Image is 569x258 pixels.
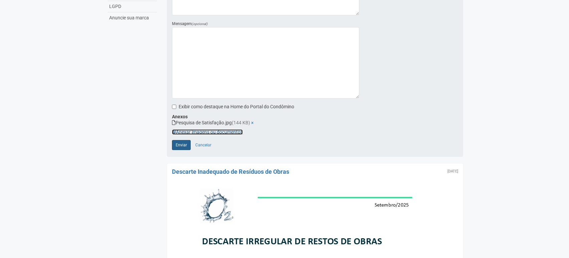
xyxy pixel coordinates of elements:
[172,140,191,150] button: Enviar
[251,120,253,125] a: ×
[232,120,250,125] span: (144 KB)
[447,169,458,173] div: Segunda-feira, 22 de setembro de 2025 às 15:18
[192,140,215,150] a: Cancelar
[176,143,187,147] span: Enviar
[172,129,243,135] a: Anexar imagens ou documentos
[172,105,176,109] input: Exibir como destaque na Home do Portal do Condômino
[172,21,208,27] label: Mensagem
[108,12,157,23] a: Anuncie sua marca
[172,168,289,175] a: Descarte Inadequado de Resíduos de Obras
[172,114,188,120] label: Anexos
[108,1,157,12] a: LGPD
[172,104,294,110] label: Exibir como destaque na Home do Portal do Condômino
[172,120,359,126] div: Pesquisa de Satisfação.jpg
[192,22,208,26] em: (opcional)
